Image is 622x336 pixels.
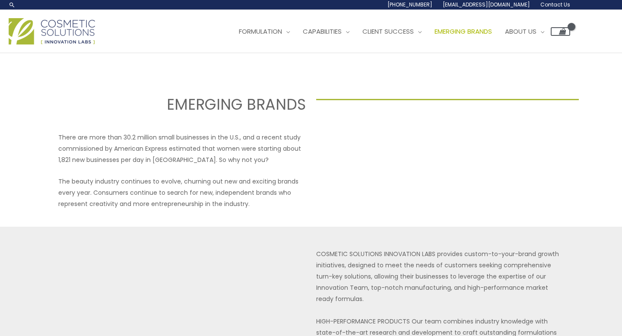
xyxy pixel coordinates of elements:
[540,1,570,8] span: Contact Us
[232,19,296,44] a: Formulation
[362,27,414,36] span: Client Success
[303,27,342,36] span: Capabilities
[226,19,570,44] nav: Site Navigation
[239,27,282,36] span: Formulation
[443,1,530,8] span: [EMAIL_ADDRESS][DOMAIN_NAME]
[356,19,428,44] a: Client Success
[44,95,306,114] h2: EMERGING BRANDS
[58,132,306,165] p: There are more than 30.2 million small businesses in the U.S., and a recent study commissioned by...
[58,176,306,209] p: The beauty industry continues to evolve, churning out new and exciting brands every year. Consume...
[9,18,95,44] img: Cosmetic Solutions Logo
[505,27,536,36] span: About Us
[435,27,492,36] span: Emerging Brands
[387,1,432,8] span: [PHONE_NUMBER]
[551,27,570,36] a: View Shopping Cart, empty
[9,1,16,8] a: Search icon link
[296,19,356,44] a: Capabilities
[428,19,498,44] a: Emerging Brands
[498,19,551,44] a: About Us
